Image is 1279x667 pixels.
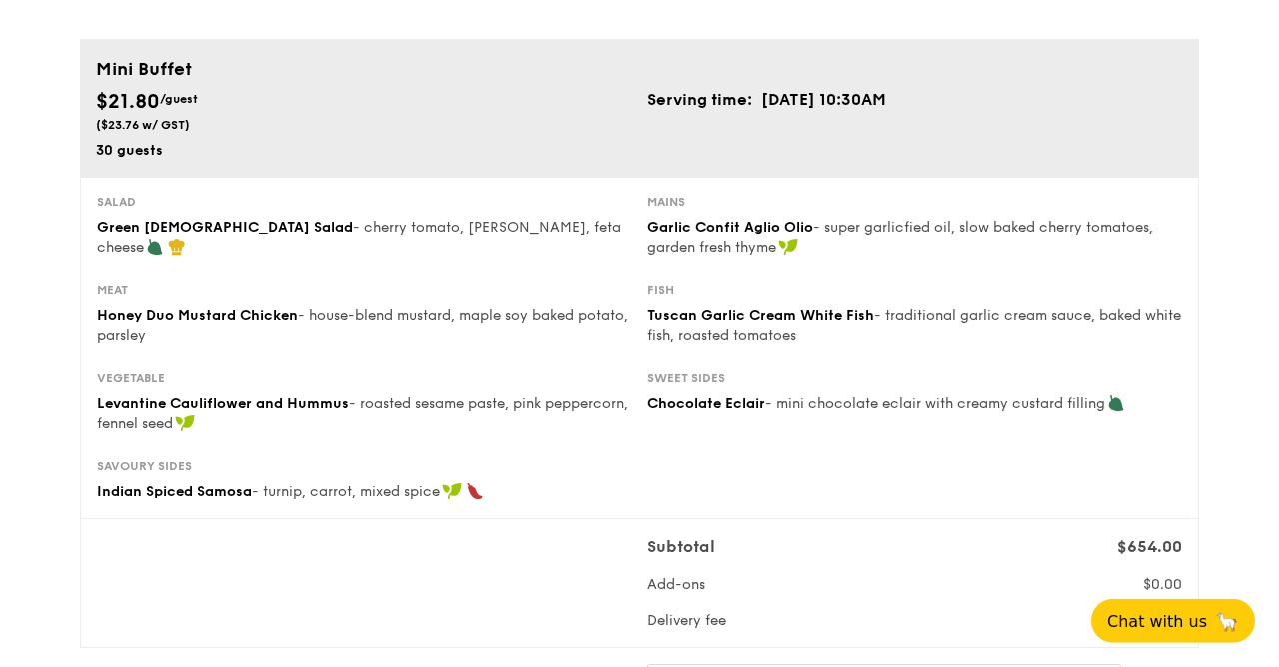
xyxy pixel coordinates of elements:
[97,194,632,210] div: Salad
[96,90,160,114] span: $21.80
[97,483,252,500] span: Indian Spiced Samosa
[175,414,195,432] img: icon-vegan.f8ff3823.svg
[647,194,1182,210] div: Mains
[647,537,715,556] span: Subtotal
[647,395,765,412] span: Chocolate Eclair
[168,238,186,256] img: icon-chef-hat.a58ddaea.svg
[647,612,726,629] span: Delivery fee
[1091,599,1255,643] button: Chat with us🦙
[760,87,887,113] td: [DATE] 10:30AM
[647,576,705,593] span: Add-ons
[647,87,760,113] td: Serving time:
[97,219,353,236] span: Green [DEMOGRAPHIC_DATA] Salad
[97,307,298,324] span: Honey Duo Mustard Chicken
[778,238,798,256] img: icon-vegan.f8ff3823.svg
[1107,394,1125,412] img: icon-vegetarian.fe4039eb.svg
[1117,537,1182,556] span: $654.00
[647,370,1182,386] div: Sweet sides
[97,219,621,256] span: - cherry tomato, [PERSON_NAME], feta cheese
[1143,576,1182,593] span: $0.00
[96,141,632,161] div: 30 guests
[647,307,1181,344] span: - traditional garlic cream sauce, baked white fish, roasted tomatoes
[97,370,632,386] div: Vegetable
[647,282,1182,298] div: Fish
[97,458,632,474] div: Savoury sides
[146,238,164,256] img: icon-vegetarian.fe4039eb.svg
[442,482,462,500] img: icon-vegan.f8ff3823.svg
[97,307,628,344] span: - house-blend mustard, maple soy baked potato, parsley
[160,92,198,106] span: /guest
[97,282,632,298] div: Meat
[466,482,484,500] img: icon-spicy.37a8142b.svg
[96,55,1183,83] div: Mini Buffet
[252,483,440,500] span: - turnip, carrot, mixed spice
[96,118,190,132] span: ($23.76 w/ GST)
[765,395,1105,412] span: - mini chocolate eclair with creamy custard filling
[647,307,874,324] span: Tuscan Garlic Cream White Fish
[647,219,813,236] span: Garlic Confit Aglio Olio
[1107,612,1207,631] span: Chat with us
[97,395,628,432] span: - roasted sesame paste, pink peppercorn, fennel seed
[97,395,349,412] span: Levantine Cauliflower and Hummus
[647,219,1153,256] span: - super garlicfied oil, slow baked cherry tomatoes, garden fresh thyme
[1215,610,1239,633] span: 🦙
